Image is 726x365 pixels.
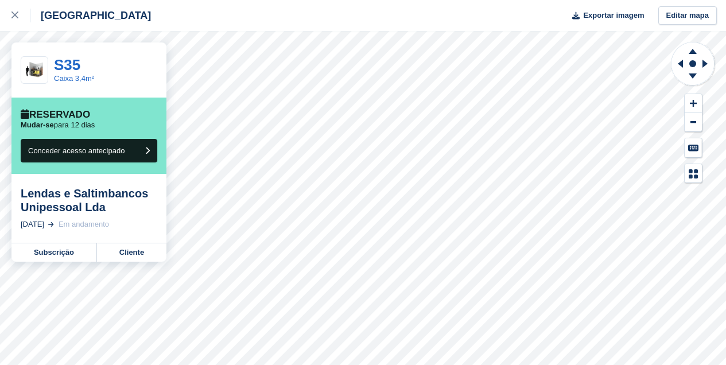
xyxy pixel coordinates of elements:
a: Cliente [97,243,166,262]
button: Keyboard Shortcuts [685,138,702,157]
div: [DATE] [21,219,44,230]
button: Exportar imagem [565,6,644,25]
a: Subscrição [11,243,97,262]
span: Exportar imagem [583,10,644,21]
div: Lendas e Saltimbancos Unipessoal Lda [21,187,157,214]
button: Conceder acesso antecipado [21,139,157,162]
p: para 12 dias [21,121,95,130]
button: Map Legend [685,164,702,183]
img: arrow-right-light-icn-cde0832a797a2874e46488d9cf13f60e5c3a73dbe684e267c42b8395dfbc2abf.svg [48,222,54,227]
div: [GEOGRAPHIC_DATA] [30,9,151,22]
button: Zoom In [685,94,702,113]
font: Reservado [29,109,90,120]
span: Mudar-se [21,121,54,129]
button: Zoom Out [685,113,702,132]
div: Em andamento [59,219,109,230]
span: Conceder acesso antecipado [28,146,125,155]
a: S35 [54,56,80,73]
img: 35-sqft-unit.jpg [21,60,48,80]
a: Caixa 3,4m² [54,74,94,83]
a: Editar mapa [658,6,717,25]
